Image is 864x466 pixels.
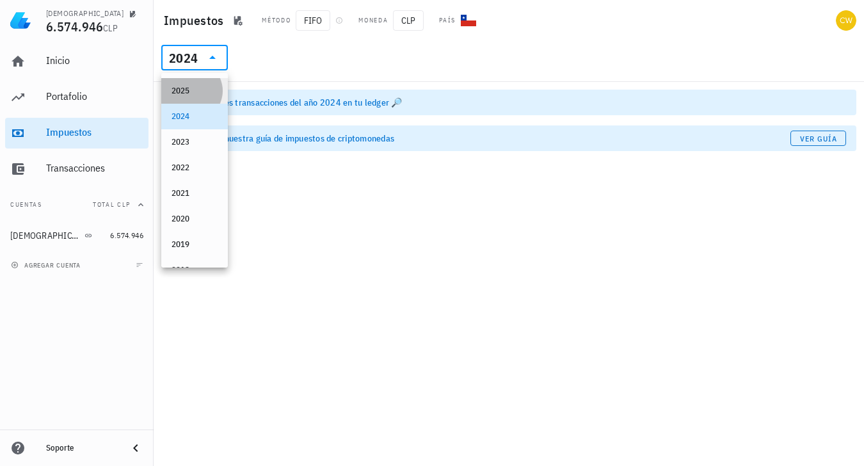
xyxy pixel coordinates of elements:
[461,13,476,28] div: CL-icon
[5,189,148,220] button: CuentasTotal CLP
[172,111,218,122] div: 2024
[439,15,456,26] div: País
[197,132,790,145] div: Revisa nuestra guía de impuestos de criptomonedas
[172,188,218,198] div: 2021
[46,18,103,35] span: 6.574.946
[164,10,228,31] h1: Impuestos
[46,8,124,19] div: [DEMOGRAPHIC_DATA]
[46,54,143,67] div: Inicio
[46,90,143,102] div: Portafolio
[10,10,31,31] img: LedgiFi
[8,259,86,271] button: agregar cuenta
[46,126,143,138] div: Impuestos
[5,118,148,149] a: Impuestos
[393,10,424,31] span: CLP
[13,261,81,269] span: agregar cuenta
[296,10,330,31] span: FIFO
[836,10,856,31] div: avatar
[46,443,118,453] div: Soporte
[197,96,846,109] div: No tienes transacciones del año 2024 en tu ledger 🔎
[172,239,218,250] div: 2019
[46,162,143,174] div: Transacciones
[103,22,118,34] span: CLP
[5,154,148,184] a: Transacciones
[172,214,218,224] div: 2020
[10,230,82,241] div: [DEMOGRAPHIC_DATA]
[790,131,846,146] a: Ver guía
[5,82,148,113] a: Portafolio
[358,15,388,26] div: Moneda
[172,86,218,96] div: 2025
[5,220,148,251] a: [DEMOGRAPHIC_DATA] 6.574.946
[262,15,291,26] div: Método
[110,230,143,240] span: 6.574.946
[161,45,228,70] div: 2024
[172,163,218,173] div: 2022
[172,265,218,275] div: 2018
[93,200,131,209] span: Total CLP
[5,46,148,77] a: Inicio
[169,52,198,65] div: 2024
[172,137,218,147] div: 2023
[799,134,838,143] span: Ver guía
